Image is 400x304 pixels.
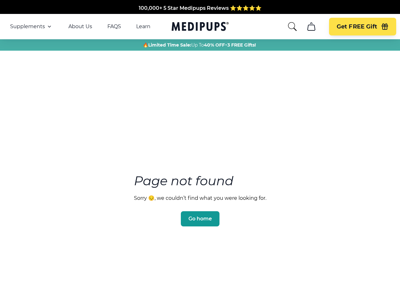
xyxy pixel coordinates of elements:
button: Get FREE Gift [329,18,396,35]
span: 100,000+ 5 Star Medipups Reviews ⭐️⭐️⭐️⭐️⭐️ [139,4,262,10]
a: Medipups [172,21,229,34]
p: Sorry 😔, we couldn’t find what you were looking for. [134,195,266,201]
a: Learn [136,23,150,30]
a: About Us [68,23,92,30]
span: Made In The [GEOGRAPHIC_DATA] from domestic & globally sourced ingredients [95,12,305,18]
h3: Page not found [134,172,266,190]
button: Supplements [10,23,53,30]
span: Supplements [10,23,45,30]
button: cart [304,19,319,34]
button: Go home [181,211,219,226]
span: Go home [188,216,212,222]
span: Get FREE Gift [337,23,377,30]
a: FAQS [107,23,121,30]
span: 🔥 Up To + [143,42,256,48]
button: search [287,22,297,32]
